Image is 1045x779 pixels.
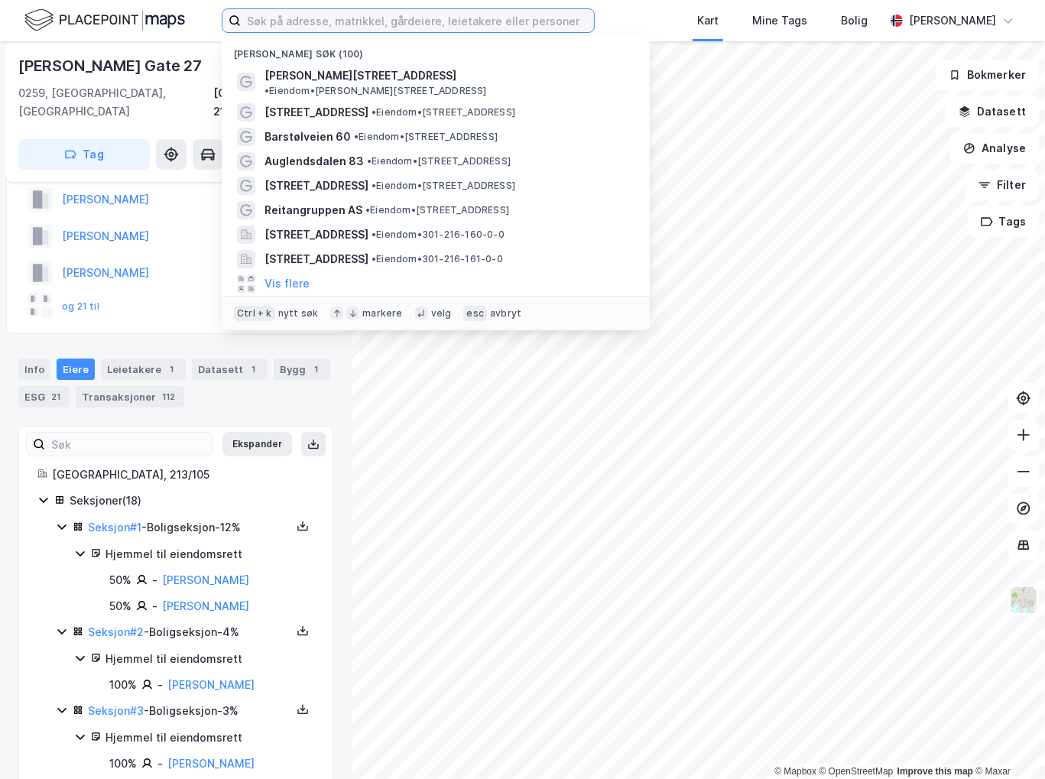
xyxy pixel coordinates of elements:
button: Tag [18,139,150,170]
span: [STREET_ADDRESS] [264,226,368,244]
div: Datasett [192,359,268,380]
div: - Boligseksjon - 4% [88,623,291,641]
div: ESG [18,386,70,407]
a: OpenStreetMap [819,766,894,777]
span: Eiendom • [STREET_ADDRESS] [367,155,511,167]
a: [PERSON_NAME] [167,757,255,770]
span: Reitangruppen AS [264,201,362,219]
span: Auglendsdalen 83 [264,152,364,170]
div: Bolig [841,11,868,30]
div: - [157,676,163,694]
span: • [372,180,376,191]
div: 1 [309,362,324,377]
span: • [372,253,376,265]
span: [STREET_ADDRESS] [264,177,368,195]
div: - [152,571,157,589]
button: Bokmerker [936,60,1039,90]
span: Eiendom • [STREET_ADDRESS] [372,180,515,192]
a: Improve this map [897,766,973,777]
div: Mine Tags [752,11,807,30]
div: 0259, [GEOGRAPHIC_DATA], [GEOGRAPHIC_DATA] [18,84,213,121]
div: - [157,755,163,773]
div: 1 [246,362,261,377]
a: Seksjon#3 [88,704,144,717]
div: markere [362,307,402,320]
div: 50% [109,571,131,589]
div: velg [431,307,452,320]
div: Transaksjoner [76,386,184,407]
div: 1 [164,362,180,377]
span: Eiendom • 301-216-160-0-0 [372,229,505,241]
span: [STREET_ADDRESS] [264,250,368,268]
span: • [365,204,370,216]
button: Ekspander [222,432,292,456]
div: Hjemmel til eiendomsrett [105,729,314,747]
a: [PERSON_NAME] [167,678,255,691]
button: Datasett [946,96,1039,127]
div: 100% [109,755,137,773]
span: Eiendom • [STREET_ADDRESS] [372,106,515,118]
div: Bygg [274,359,330,380]
div: [GEOGRAPHIC_DATA], 213/105 [52,466,314,484]
div: - [152,597,157,615]
span: • [372,106,376,118]
span: Barstølveien 60 [264,128,351,146]
div: Ctrl + k [234,306,275,321]
img: Z [1009,586,1038,615]
input: Søk på adresse, matrikkel, gårdeiere, leietakere eller personer [241,9,594,32]
span: Eiendom • [STREET_ADDRESS] [365,204,509,216]
div: - Boligseksjon - 3% [88,702,291,720]
div: Eiere [57,359,95,380]
img: logo.f888ab2527a4732fd821a326f86c7f29.svg [24,7,185,34]
div: [PERSON_NAME] Gate 27 [18,54,205,78]
span: Eiendom • [STREET_ADDRESS] [354,131,498,143]
div: esc [463,306,487,321]
div: Seksjoner ( 18 ) [70,492,314,510]
div: Kart [697,11,719,30]
span: • [367,155,372,167]
iframe: Chat Widget [969,706,1045,779]
button: Vis flere [264,274,310,293]
a: Seksjon#2 [88,625,144,638]
div: Leietakere [101,359,186,380]
span: Eiendom • 301-216-161-0-0 [372,253,503,265]
div: nytt søk [278,307,319,320]
span: • [264,85,269,96]
div: Hjemmel til eiendomsrett [105,545,314,563]
span: • [372,229,376,240]
div: 100% [109,676,137,694]
div: [GEOGRAPHIC_DATA], 213/105 [213,84,333,121]
div: 21 [48,389,63,404]
a: [PERSON_NAME] [162,573,249,586]
span: • [354,131,359,142]
button: Analyse [950,133,1039,164]
span: [PERSON_NAME][STREET_ADDRESS] [264,67,456,85]
a: Mapbox [774,766,816,777]
div: [PERSON_NAME] [909,11,996,30]
input: Søk [45,433,213,456]
span: Eiendom • [PERSON_NAME][STREET_ADDRESS] [264,85,487,97]
div: - Boligseksjon - 12% [88,518,291,537]
a: [PERSON_NAME] [162,599,249,612]
div: 50% [109,597,131,615]
div: Info [18,359,50,380]
button: Tags [968,206,1039,237]
a: Seksjon#1 [88,521,141,534]
div: [PERSON_NAME] søk (100) [222,36,650,63]
button: Filter [965,170,1039,200]
div: Hjemmel til eiendomsrett [105,650,314,668]
span: [STREET_ADDRESS] [264,103,368,122]
div: 112 [159,389,178,404]
div: avbryt [490,307,521,320]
